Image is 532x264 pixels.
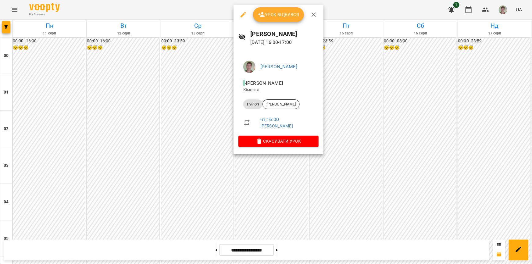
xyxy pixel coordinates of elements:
[243,102,262,107] span: Python
[253,7,304,22] button: Урок відбувся
[260,64,297,70] a: [PERSON_NAME]
[243,61,255,73] img: 3644c6762f5be8525aa1697e18c5a872.jpg
[243,137,314,145] span: Скасувати Урок
[260,123,293,128] a: [PERSON_NAME]
[251,39,319,46] p: [DATE] 16:00 - 17:00
[238,136,319,147] button: Скасувати Урок
[260,116,279,122] a: чт , 16:00
[258,11,299,18] span: Урок відбувся
[243,87,314,93] p: Кімната
[251,29,319,39] h6: [PERSON_NAME]
[263,102,299,107] span: [PERSON_NAME]
[262,99,300,109] div: [PERSON_NAME]
[243,80,284,86] span: - [PERSON_NAME]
